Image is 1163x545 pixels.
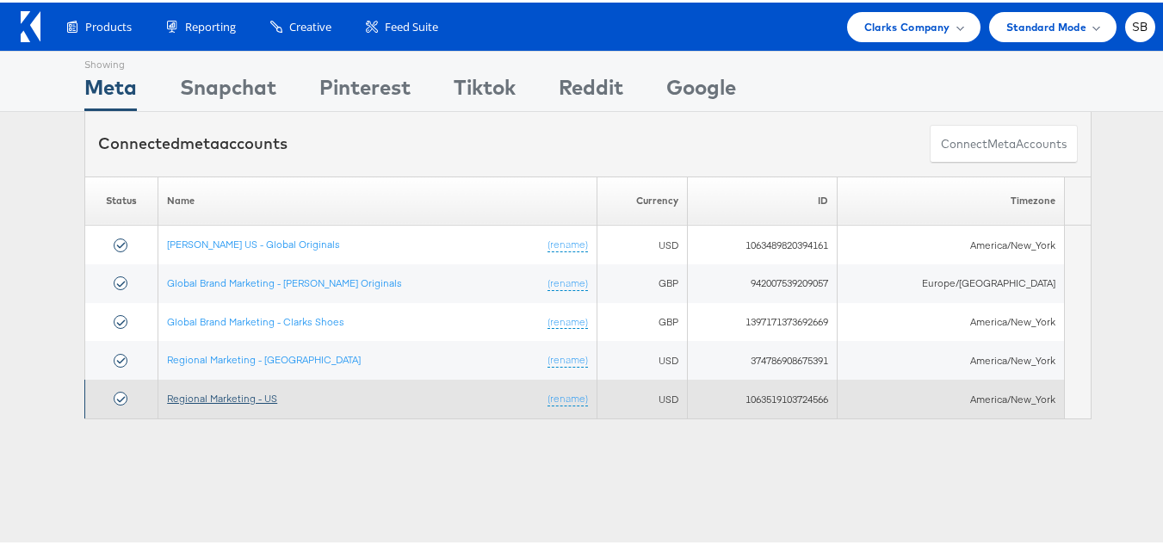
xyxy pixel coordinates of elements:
[864,15,950,34] span: Clarks Company
[687,262,838,300] td: 942007539209057
[547,350,588,365] a: (rename)
[930,122,1078,161] button: ConnectmetaAccounts
[85,16,132,33] span: Products
[838,262,1064,300] td: Europe/[GEOGRAPHIC_DATA]
[1006,15,1086,34] span: Standard Mode
[597,174,687,223] th: Currency
[838,338,1064,377] td: America/New_York
[167,235,340,248] a: [PERSON_NAME] US - Global Originals
[987,133,1016,150] span: meta
[98,130,288,152] div: Connected accounts
[158,174,597,223] th: Name
[687,223,838,262] td: 1063489820394161
[84,70,137,108] div: Meta
[1132,19,1148,30] span: SB
[167,389,277,402] a: Regional Marketing - US
[185,16,236,33] span: Reporting
[167,274,402,287] a: Global Brand Marketing - [PERSON_NAME] Originals
[547,274,588,288] a: (rename)
[687,338,838,377] td: 374786908675391
[838,174,1064,223] th: Timezone
[85,174,158,223] th: Status
[597,338,687,377] td: USD
[597,377,687,416] td: USD
[385,16,438,33] span: Feed Suite
[167,350,361,363] a: Regional Marketing - [GEOGRAPHIC_DATA]
[597,300,687,339] td: GBP
[597,262,687,300] td: GBP
[687,174,838,223] th: ID
[687,300,838,339] td: 1397171373692669
[180,70,276,108] div: Snapchat
[597,223,687,262] td: USD
[180,131,220,151] span: meta
[547,313,588,327] a: (rename)
[167,313,344,325] a: Global Brand Marketing - Clarks Shoes
[547,389,588,404] a: (rename)
[666,70,736,108] div: Google
[454,70,516,108] div: Tiktok
[547,235,588,250] a: (rename)
[838,377,1064,416] td: America/New_York
[84,49,137,70] div: Showing
[289,16,331,33] span: Creative
[838,300,1064,339] td: America/New_York
[319,70,411,108] div: Pinterest
[838,223,1064,262] td: America/New_York
[687,377,838,416] td: 1063519103724566
[559,70,623,108] div: Reddit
